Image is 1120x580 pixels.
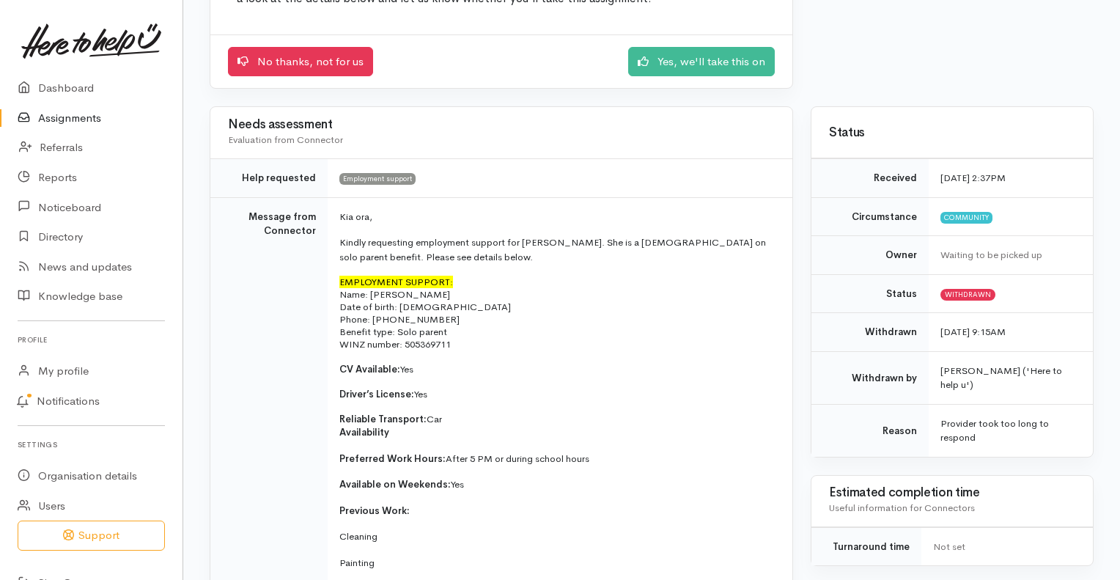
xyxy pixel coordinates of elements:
span: Previous Work: [339,504,410,517]
td: Help requested [210,159,328,198]
p: Name: [PERSON_NAME] [339,288,775,301]
time: [DATE] 2:37PM [940,172,1006,184]
a: Yes, we'll take this on [628,47,775,77]
span: Useful information for Connectors [829,502,975,514]
td: [PERSON_NAME] ('Here to help u') [929,351,1093,404]
p: Date of birth: [DEMOGRAPHIC_DATA] [339,301,775,313]
div: Not set [933,540,1075,554]
span: Employment support [339,173,416,185]
h3: Status [829,126,1075,140]
h3: Needs assessment [228,118,775,132]
p: Cleaning [339,529,775,544]
td: Circumstance [811,197,929,236]
td: Turnaround time [811,527,921,565]
button: Support [18,521,165,551]
p: Yes [339,477,775,492]
span: Yes [414,388,427,400]
span: Community [940,212,992,224]
span: Available on Weekends: [339,478,451,491]
td: Reason [811,404,929,457]
h3: Estimated completion time [829,486,1075,500]
td: Withdrawn by [811,351,929,404]
span: CV Available: [339,363,400,375]
p: Painting [339,556,775,570]
span: Yes [400,363,413,375]
td: Owner [811,236,929,275]
p: Kindly requesting employment support for [PERSON_NAME]. She is a [DEMOGRAPHIC_DATA] on solo paren... [339,235,775,264]
span: Driver’s License: [339,388,414,400]
font: EMPLOYMENT SUPPORT: [339,276,453,288]
div: Waiting to be picked up [940,248,1075,263]
p: Benefit type: Solo parent [339,326,775,338]
p: Kia ora, [339,210,775,224]
span: Car [427,413,442,425]
td: Provider took too long to respond [929,404,1093,457]
p: WINZ number: 505369711 [339,338,775,350]
td: Received [811,159,929,198]
td: Status [811,274,929,313]
span: Evaluation from Connector [228,133,343,146]
span: Withdrawn [940,289,995,301]
span: Availability [339,426,389,438]
h6: Profile [18,330,165,350]
time: [DATE] 9:15AM [940,326,1006,338]
p: After 5 PM or during school hours [339,452,775,466]
span: Preferred Work Hours: [339,452,446,465]
h6: Settings [18,435,165,455]
p: Phone: [PHONE_NUMBER] [339,313,775,326]
td: Withdrawn [811,313,929,352]
span: Reliable Transport: [339,413,427,425]
a: No thanks, not for us [228,47,373,77]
